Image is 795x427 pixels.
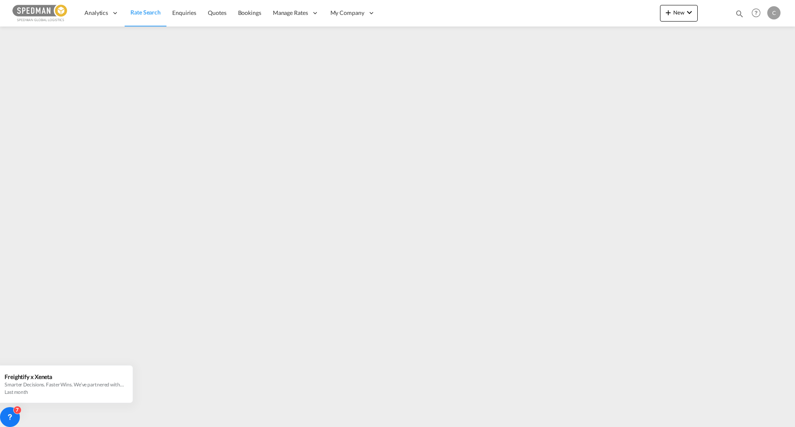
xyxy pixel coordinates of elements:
[767,6,781,19] div: C
[735,9,744,18] md-icon: icon-magnify
[84,9,108,17] span: Analytics
[749,6,763,20] span: Help
[208,9,226,16] span: Quotes
[12,4,68,22] img: c12ca350ff1b11efb6b291369744d907.png
[663,9,694,16] span: New
[749,6,767,21] div: Help
[330,9,364,17] span: My Company
[172,9,196,16] span: Enquiries
[735,9,744,22] div: icon-magnify
[273,9,308,17] span: Manage Rates
[660,5,698,22] button: icon-plus 400-fgNewicon-chevron-down
[663,7,673,17] md-icon: icon-plus 400-fg
[238,9,261,16] span: Bookings
[130,9,161,16] span: Rate Search
[684,7,694,17] md-icon: icon-chevron-down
